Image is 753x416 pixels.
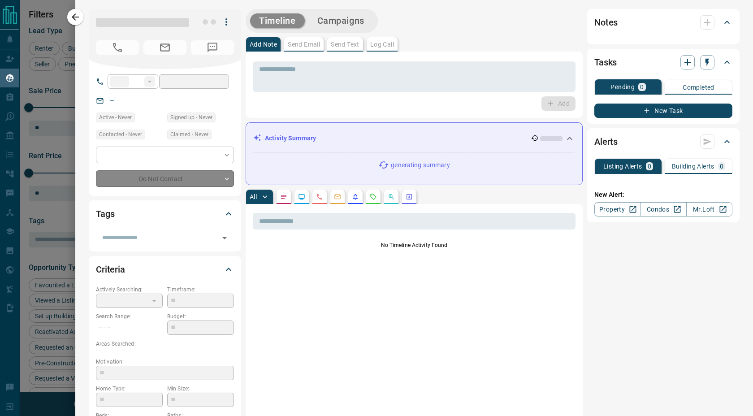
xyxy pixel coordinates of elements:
[370,193,377,200] svg: Requests
[250,41,277,48] p: Add Note
[594,52,732,73] div: Tasks
[640,202,686,217] a: Condos
[594,55,617,69] h2: Tasks
[594,15,618,30] h2: Notes
[594,104,732,118] button: New Task
[167,385,234,393] p: Min Size:
[170,130,208,139] span: Claimed - Never
[603,163,642,169] p: Listing Alerts
[96,203,234,225] div: Tags
[96,312,163,321] p: Search Range:
[96,170,234,187] div: Do Not Contact
[406,193,413,200] svg: Agent Actions
[388,193,395,200] svg: Opportunities
[672,163,714,169] p: Building Alerts
[265,134,316,143] p: Activity Summary
[298,193,305,200] svg: Lead Browsing Activity
[191,40,234,55] span: No Number
[96,321,163,335] p: -- - --
[720,163,723,169] p: 0
[594,131,732,152] div: Alerts
[96,262,125,277] h2: Criteria
[391,160,450,170] p: generating summary
[96,40,139,55] span: No Number
[96,207,114,221] h2: Tags
[170,113,212,122] span: Signed up - Never
[167,312,234,321] p: Budget:
[96,259,234,280] div: Criteria
[218,232,231,244] button: Open
[594,134,618,149] h2: Alerts
[640,84,644,90] p: 0
[352,193,359,200] svg: Listing Alerts
[96,385,163,393] p: Home Type:
[648,163,651,169] p: 0
[308,13,373,28] button: Campaigns
[594,12,732,33] div: Notes
[316,193,323,200] svg: Calls
[99,113,132,122] span: Active - Never
[280,193,287,200] svg: Notes
[594,202,640,217] a: Property
[143,40,186,55] span: No Email
[686,202,732,217] a: Mr.Loft
[96,340,234,348] p: Areas Searched:
[167,286,234,294] p: Timeframe:
[253,241,576,249] p: No Timeline Activity Found
[683,84,714,91] p: Completed
[594,190,732,199] p: New Alert:
[253,130,575,147] div: Activity Summary
[96,286,163,294] p: Actively Searching:
[250,13,305,28] button: Timeline
[250,194,257,200] p: All
[110,97,114,104] a: --
[99,130,142,139] span: Contacted - Never
[334,193,341,200] svg: Emails
[610,84,635,90] p: Pending
[96,358,234,366] p: Motivation:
